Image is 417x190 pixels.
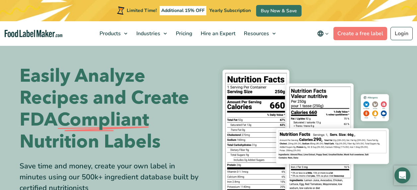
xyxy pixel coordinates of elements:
[98,30,121,37] span: Products
[242,30,270,37] span: Resources
[394,167,410,183] div: Open Intercom Messenger
[134,30,161,37] span: Industries
[197,21,238,46] a: Hire an Expert
[256,5,302,17] a: Buy Now & Save
[240,21,279,46] a: Resources
[390,27,413,40] a: Login
[172,21,195,46] a: Pricing
[160,6,206,15] span: Additional 15% OFF
[333,27,387,40] a: Create a free label
[209,7,251,14] span: Yearly Subscription
[57,109,149,131] span: Compliant
[199,30,236,37] span: Hire an Expert
[132,21,170,46] a: Industries
[96,21,131,46] a: Products
[174,30,193,37] span: Pricing
[20,65,204,153] h1: Easily Analyze Recipes and Create FDA Nutrition Labels
[127,7,157,14] span: Limited Time!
